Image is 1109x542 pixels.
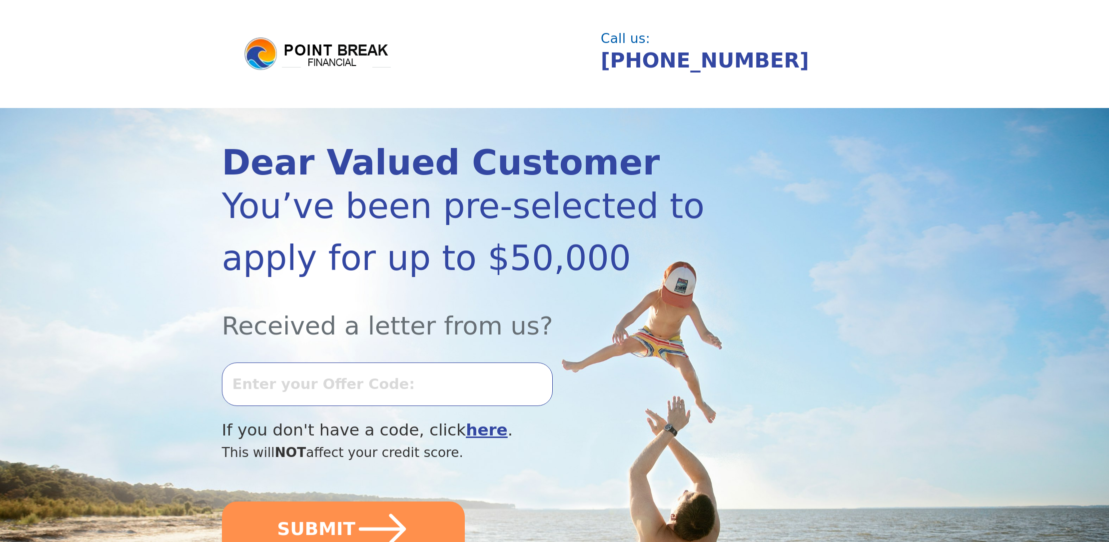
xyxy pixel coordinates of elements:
[222,418,788,442] div: If you don't have a code, click .
[222,442,788,462] div: This will affect your credit score.
[275,444,306,460] span: NOT
[601,48,809,72] a: [PHONE_NUMBER]
[601,32,878,45] div: Call us:
[222,284,788,344] div: Received a letter from us?
[243,36,393,72] img: logo.png
[222,362,553,405] input: Enter your Offer Code:
[222,180,788,284] div: You’ve been pre-selected to apply for up to $50,000
[222,145,788,180] div: Dear Valued Customer
[466,420,508,439] a: here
